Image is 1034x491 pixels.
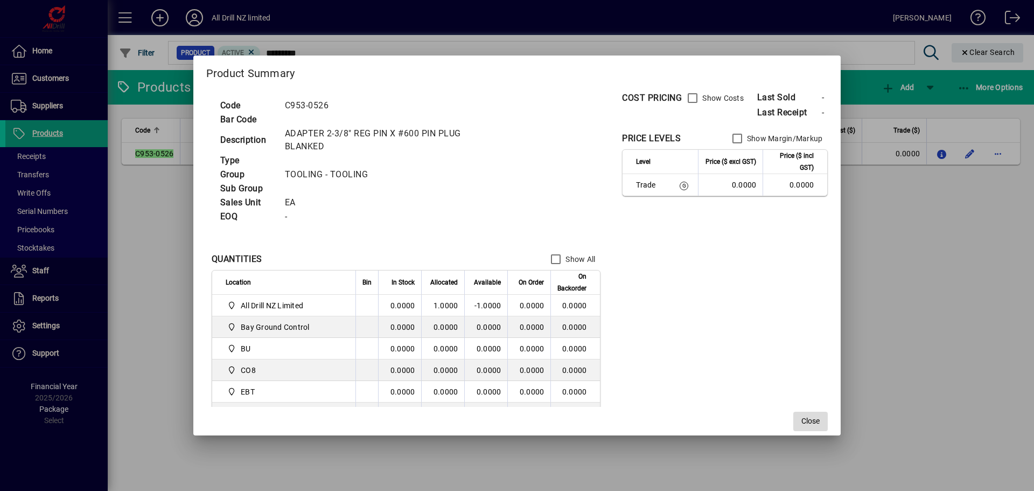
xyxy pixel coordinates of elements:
td: TOOLING - TOOLING [280,168,476,182]
td: 0.0000 [464,316,507,338]
span: EBT [226,385,344,398]
td: 0.0000 [421,359,464,381]
td: 0.0000 [378,316,421,338]
td: 0.0000 [550,316,600,338]
span: - [822,107,825,117]
h2: Product Summary [193,56,841,87]
span: Available [474,276,501,288]
td: 0.0000 [550,403,600,424]
span: CO8 [241,365,256,376]
span: Allocated [430,276,458,288]
span: BU [241,343,251,354]
div: COST PRICING [622,92,682,105]
span: Bin [362,276,372,288]
span: Last Sold [757,91,822,104]
span: 0.0000 [520,323,544,331]
td: Sub Group [215,182,280,196]
td: 0.0000 [763,174,827,196]
td: Type [215,154,280,168]
span: Close [801,416,820,427]
td: 0.0000 [378,381,421,403]
td: Code [215,99,280,113]
span: On Backorder [557,271,586,294]
td: EOQ [215,210,280,224]
td: Bar Code [215,113,280,127]
td: 0.0000 [421,338,464,359]
td: - [280,210,476,224]
span: Level [636,156,651,168]
span: Price ($ incl GST) [770,150,814,174]
td: 0.0000 [550,359,600,381]
td: 0.0000 [421,316,464,338]
td: 0.0000 [421,381,464,403]
td: 0.0000 [464,381,507,403]
td: 0.0000 [464,359,507,381]
td: C953-0526 [280,99,476,113]
span: CO8 [226,364,344,377]
span: All Drill NZ Limited [241,300,303,311]
span: EBT [241,386,255,397]
button: Close [793,412,828,431]
div: QUANTITIES [212,253,262,266]
span: Bay Ground Control [241,322,310,333]
span: 0.0000 [520,388,544,396]
td: ADAPTER 2-3/8" REG PIN X #600 PIN PLUG BLANKED [280,127,476,154]
label: Show All [563,254,595,265]
td: 0.0000 [550,338,600,359]
td: 0.0000 [421,403,464,424]
td: 0.0000 [378,295,421,316]
td: Description [215,127,280,154]
span: BU [226,342,344,355]
span: - [822,92,825,102]
td: 0.0000 [378,338,421,359]
label: Show Costs [700,93,744,103]
span: All Drill NZ Limited [226,299,344,312]
span: Bay Ground Control [226,321,344,334]
span: 0.0000 [520,301,544,310]
td: 0.0000 [698,174,763,196]
div: PRICE LEVELS [622,132,681,145]
td: Sales Unit [215,196,280,210]
td: 0.0000 [464,403,507,424]
span: Trade [636,179,665,190]
span: 0.0000 [520,366,544,375]
span: Location [226,276,251,288]
td: Group [215,168,280,182]
span: 0.0000 [520,344,544,353]
td: 0.0000 [550,381,600,403]
td: 0.0000 [464,338,507,359]
td: 1.0000 [421,295,464,316]
td: EA [280,196,476,210]
td: -1.0000 [464,295,507,316]
td: 0.0000 [550,295,600,316]
span: In Stock [392,276,415,288]
span: On Order [519,276,544,288]
span: Last Receipt [757,106,822,119]
td: 0.0000 [378,403,421,424]
label: Show Margin/Markup [745,133,823,144]
td: 0.0000 [378,359,421,381]
span: Price ($ excl GST) [705,156,756,168]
